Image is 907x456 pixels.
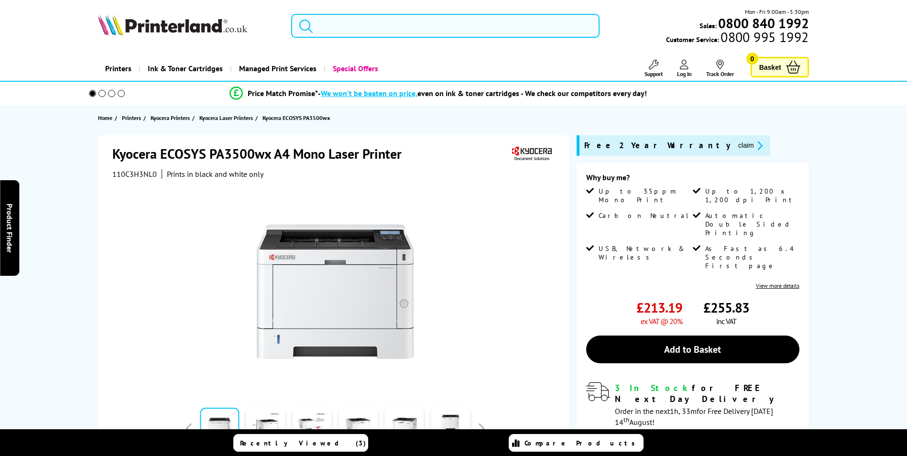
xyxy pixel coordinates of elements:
span: Log In [677,70,692,77]
span: ex VAT @ 20% [641,316,682,326]
span: Mon - Fri 9:00am - 5:30pm [745,7,809,16]
span: As Fast as 6.4 Seconds First page [705,244,797,270]
span: inc VAT [716,316,736,326]
a: 0800 840 1992 [717,19,809,28]
span: We won’t be beaten on price, [321,88,417,98]
span: Support [645,70,663,77]
button: promo-description [735,140,765,151]
span: Up to 35ppm Mono Print [599,187,690,204]
a: Printers [98,56,139,81]
span: Sales: [699,21,717,30]
a: Add to Basket [586,336,799,363]
i: Prints in black and white only [167,169,263,179]
div: modal_delivery [586,382,799,426]
span: Free 2 Year Warranty [584,140,731,151]
span: Order in the next for Free Delivery [DATE] 14 August! [615,406,773,427]
li: modal_Promise [76,85,801,102]
span: Price Match Promise* [248,88,318,98]
a: Compare Products [509,434,644,452]
a: Managed Print Services [230,56,324,81]
div: Why buy me? [586,173,799,187]
span: Customer Service: [666,33,809,44]
a: Printerland Logo [98,14,279,37]
a: Support [645,60,663,77]
span: Basket [759,61,781,74]
a: Track Order [706,60,734,77]
span: Ink & Toner Cartridges [148,56,223,81]
a: Log In [677,60,692,77]
span: Kyocera Laser Printers [199,113,253,123]
span: £213.19 [636,299,682,316]
span: Kyocera ECOSYS PA3500wx [262,114,330,121]
img: Kyocera [510,145,554,163]
sup: th [623,415,629,424]
span: Compare Products [525,439,640,447]
a: Recently Viewed (3) [233,434,368,452]
a: Kyocera Laser Printers [199,113,255,123]
img: Kyocera ECOSYS PA3500wx [241,198,429,385]
a: View more details [756,282,799,289]
a: Ink & Toner Cartridges [139,56,230,81]
span: Home [98,113,112,123]
span: £255.83 [703,299,749,316]
span: Automatic Double Sided Printing [705,211,797,237]
b: 0800 840 1992 [718,14,809,32]
a: Basket 0 [751,57,809,77]
a: Printers [122,113,143,123]
div: - even on ink & toner cartridges - We check our competitors every day! [318,88,647,98]
a: Kyocera Printers [151,113,192,123]
span: Recently Viewed (3) [240,439,366,447]
span: 0 [746,53,758,65]
div: for FREE Next Day Delivery [615,382,799,404]
span: 110C3H3NL0 [112,169,157,179]
span: Carbon Neutral [599,211,689,220]
span: Up to 1,200 x 1,200 dpi Print [705,187,797,204]
span: 0800 995 1992 [719,33,809,42]
span: 1h, 33m [670,406,697,416]
span: Printers [122,113,141,123]
span: USB, Network & Wireless [599,244,690,261]
img: Printerland Logo [98,14,247,35]
span: 3 In Stock [615,382,692,393]
h1: Kyocera ECOSYS PA3500wx A4 Mono Laser Printer [112,145,411,163]
a: Home [98,113,115,123]
span: Product Finder [5,204,14,253]
a: Special Offers [324,56,385,81]
span: Kyocera Printers [151,113,190,123]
